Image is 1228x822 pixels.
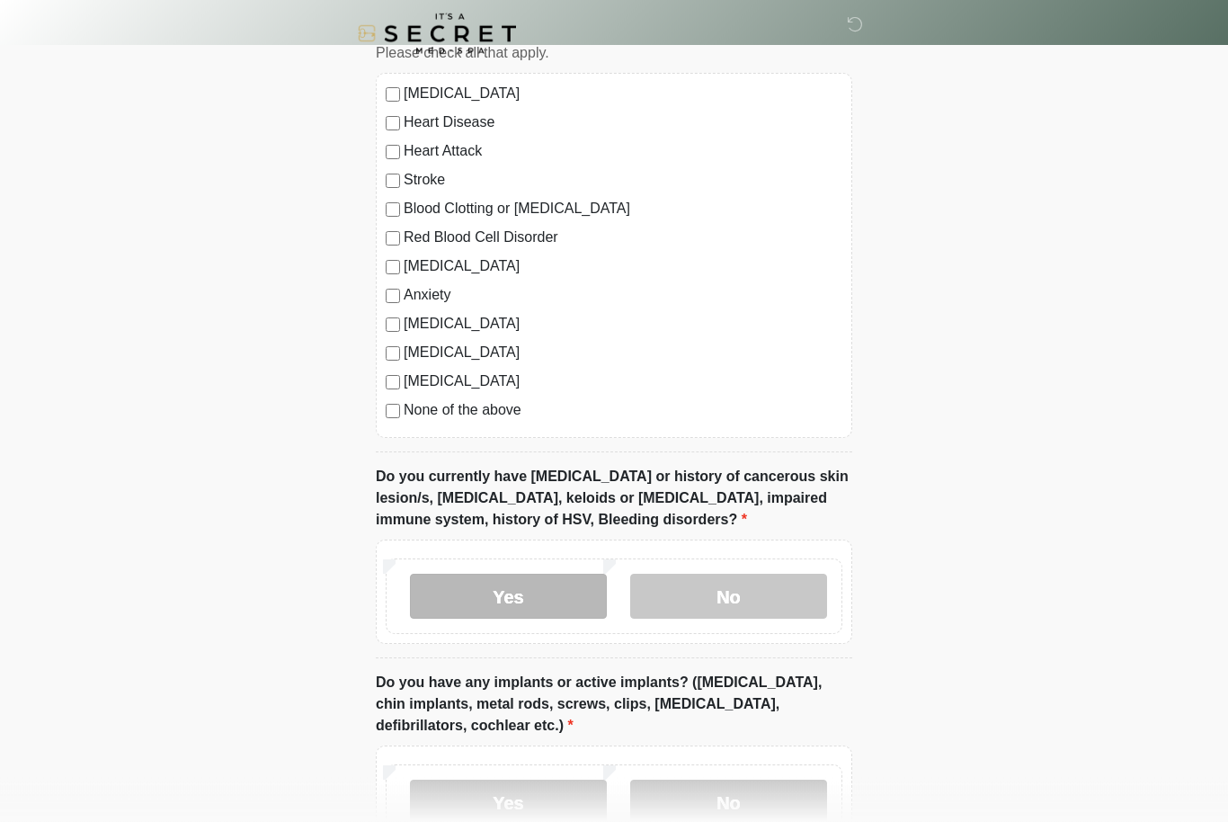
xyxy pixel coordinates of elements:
[386,318,400,333] input: [MEDICAL_DATA]
[386,232,400,246] input: Red Blood Cell Disorder
[404,228,842,249] label: Red Blood Cell Disorder
[386,203,400,218] input: Blood Clotting or [MEDICAL_DATA]
[404,170,842,192] label: Stroke
[404,141,842,163] label: Heart Attack
[386,347,400,362] input: [MEDICAL_DATA]
[404,199,842,220] label: Blood Clotting or [MEDICAL_DATA]
[386,117,400,131] input: Heart Disease
[386,290,400,304] input: Anxiety
[404,285,842,307] label: Anxiety
[386,261,400,275] input: [MEDICAL_DATA]
[404,371,842,393] label: [MEDICAL_DATA]
[358,13,516,54] img: It's A Secret Med Spa Logo
[404,400,842,422] label: None of the above
[376,673,852,737] label: Do you have any implants or active implants? ([MEDICAL_DATA], chin implants, metal rods, screws, ...
[386,376,400,390] input: [MEDICAL_DATA]
[376,467,852,532] label: Do you currently have [MEDICAL_DATA] or history of cancerous skin lesion/s, [MEDICAL_DATA], keloi...
[404,112,842,134] label: Heart Disease
[386,146,400,160] input: Heart Attack
[386,174,400,189] input: Stroke
[410,575,607,620] label: Yes
[404,343,842,364] label: [MEDICAL_DATA]
[404,314,842,335] label: [MEDICAL_DATA]
[630,575,827,620] label: No
[386,405,400,419] input: None of the above
[386,88,400,103] input: [MEDICAL_DATA]
[404,256,842,278] label: [MEDICAL_DATA]
[404,84,842,105] label: [MEDICAL_DATA]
